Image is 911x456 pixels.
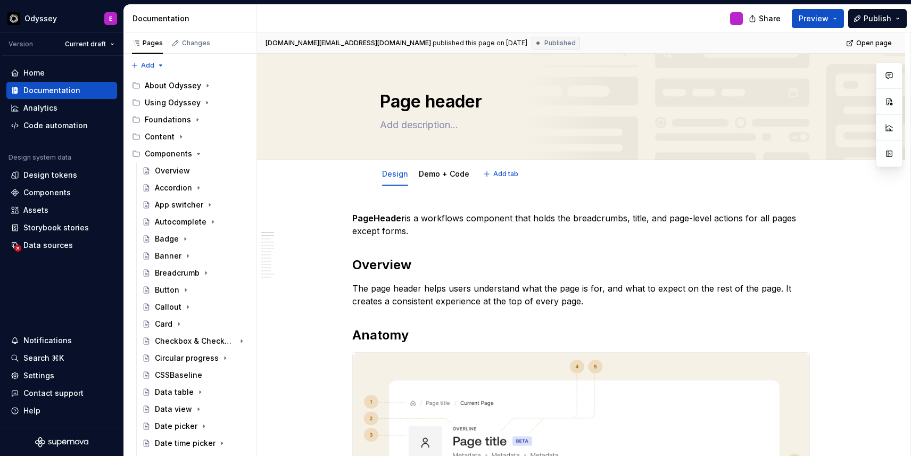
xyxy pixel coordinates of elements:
[792,9,844,28] button: Preview
[35,437,88,447] svg: Supernova Logo
[155,183,192,193] div: Accordion
[155,268,200,278] div: Breadcrumb
[145,97,201,108] div: Using Odyssey
[864,13,891,24] span: Publish
[138,179,252,196] a: Accordion
[155,302,181,312] div: Callout
[24,13,57,24] div: Odyssey
[109,14,112,23] div: E
[23,388,84,399] div: Contact support
[138,196,252,213] a: App switcher
[9,153,71,162] div: Design system data
[155,370,202,380] div: CSSBaseline
[128,94,252,111] div: Using Odyssey
[155,200,203,210] div: App switcher
[6,184,117,201] a: Components
[145,148,192,159] div: Components
[352,257,411,272] strong: Overview
[132,39,163,47] div: Pages
[155,234,179,244] div: Badge
[141,61,154,70] span: Add
[382,169,408,178] a: Design
[9,40,33,48] div: Version
[60,37,119,52] button: Current draft
[6,64,117,81] a: Home
[23,335,72,346] div: Notifications
[23,240,73,251] div: Data sources
[155,336,235,346] div: Checkbox & Checkbox group
[138,247,252,264] a: Banner
[155,165,190,176] div: Overview
[799,13,829,24] span: Preview
[6,402,117,419] button: Help
[23,187,71,198] div: Components
[155,421,197,432] div: Date picker
[6,332,117,349] button: Notifications
[743,9,788,28] button: Share
[145,131,175,142] div: Content
[352,213,405,223] strong: PageHeader
[480,167,523,181] button: Add tab
[155,319,172,329] div: Card
[6,202,117,219] a: Assets
[145,80,201,91] div: About Odyssey
[848,9,907,28] button: Publish
[155,285,179,295] div: Button
[6,219,117,236] a: Storybook stories
[155,251,181,261] div: Banner
[759,13,781,24] span: Share
[6,117,117,134] a: Code automation
[155,438,216,449] div: Date time picker
[155,387,194,397] div: Data table
[138,435,252,452] a: Date time picker
[128,128,252,145] div: Content
[138,316,252,333] a: Card
[843,36,897,51] a: Open page
[128,111,252,128] div: Foundations
[856,39,892,47] span: Open page
[266,39,431,47] span: [DOMAIN_NAME][EMAIL_ADDRESS][DOMAIN_NAME]
[23,103,57,113] div: Analytics
[415,162,474,185] div: Demo + Code
[433,39,527,47] div: published this page on [DATE]
[138,281,252,299] a: Button
[23,205,48,215] div: Assets
[23,370,54,381] div: Settings
[6,350,117,367] button: Search ⌘K
[138,367,252,384] a: CSSBaseline
[128,58,168,73] button: Add
[138,401,252,418] a: Data view
[138,162,252,179] a: Overview
[6,367,117,384] a: Settings
[23,85,80,96] div: Documentation
[182,39,210,47] div: Changes
[352,282,810,308] p: The page header helps users understand what the page is for, and what to expect on the rest of th...
[138,230,252,247] a: Badge
[23,170,77,180] div: Design tokens
[23,353,64,363] div: Search ⌘K
[65,40,106,48] span: Current draft
[352,327,409,343] strong: Anatomy
[23,120,88,131] div: Code automation
[138,384,252,401] a: Data table
[138,333,252,350] a: Checkbox & Checkbox group
[7,12,20,25] img: c755af4b-9501-4838-9b3a-04de1099e264.png
[23,405,40,416] div: Help
[138,418,252,435] a: Date picker
[493,170,518,178] span: Add tab
[138,213,252,230] a: Autocomplete
[544,39,576,47] span: Published
[419,169,469,178] a: Demo + Code
[6,82,117,99] a: Documentation
[132,13,252,24] div: Documentation
[155,353,219,363] div: Circular progress
[155,217,206,227] div: Autocomplete
[2,7,121,30] button: OdysseyE
[6,167,117,184] a: Design tokens
[145,114,191,125] div: Foundations
[128,145,252,162] div: Components
[138,264,252,281] a: Breadcrumb
[6,237,117,254] a: Data sources
[23,222,89,233] div: Storybook stories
